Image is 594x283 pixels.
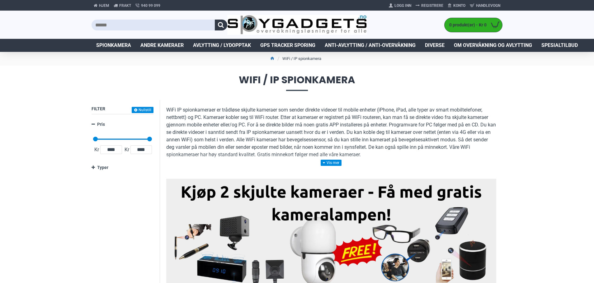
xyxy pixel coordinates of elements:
a: Spionkamera [92,39,136,52]
span: 940 99 099 [141,3,160,8]
span: Anti-avlytting / Anti-overvåkning [325,42,416,49]
a: Diverse [420,39,449,52]
span: Om overvåkning og avlytting [454,42,532,49]
a: Om overvåkning og avlytting [449,39,537,52]
span: 0 produkt(er) - Kr 0 [445,22,488,28]
a: Handlevogn [468,1,502,11]
span: Andre kameraer [140,42,184,49]
span: Hjem [99,3,109,8]
a: Spesialtilbud [537,39,582,52]
a: GPS Tracker Sporing [256,39,320,52]
a: Pris [92,119,153,130]
a: Typer [92,162,153,173]
a: Logg Inn [387,1,413,11]
span: Handlevogn [476,3,500,8]
span: Logg Inn [394,3,411,8]
span: Registrere [421,3,443,8]
p: WiFi IP spionkameraer er trådløse skjulte kameraer som sender direkte videoer til mobile enheter ... [166,106,496,158]
span: Avlytting / Lydopptak [193,42,251,49]
a: Registrere [413,1,445,11]
a: Konto [445,1,468,11]
span: Diverse [425,42,445,49]
span: Filter [92,106,105,111]
span: WiFi / IP spionkamera [92,75,502,91]
span: Konto [453,3,465,8]
a: Avlytting / Lydopptak [188,39,256,52]
a: Anti-avlytting / Anti-overvåkning [320,39,420,52]
button: Nullstill [132,107,153,113]
span: Kr [123,146,130,153]
a: 0 produkt(er) - Kr 0 [445,18,502,32]
a: Andre kameraer [136,39,188,52]
span: Kr [93,146,100,153]
span: Frakt [119,3,131,8]
span: Spesialtilbud [541,42,578,49]
span: Spionkamera [96,42,131,49]
span: GPS Tracker Sporing [260,42,315,49]
img: SpyGadgets.no [227,15,367,35]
